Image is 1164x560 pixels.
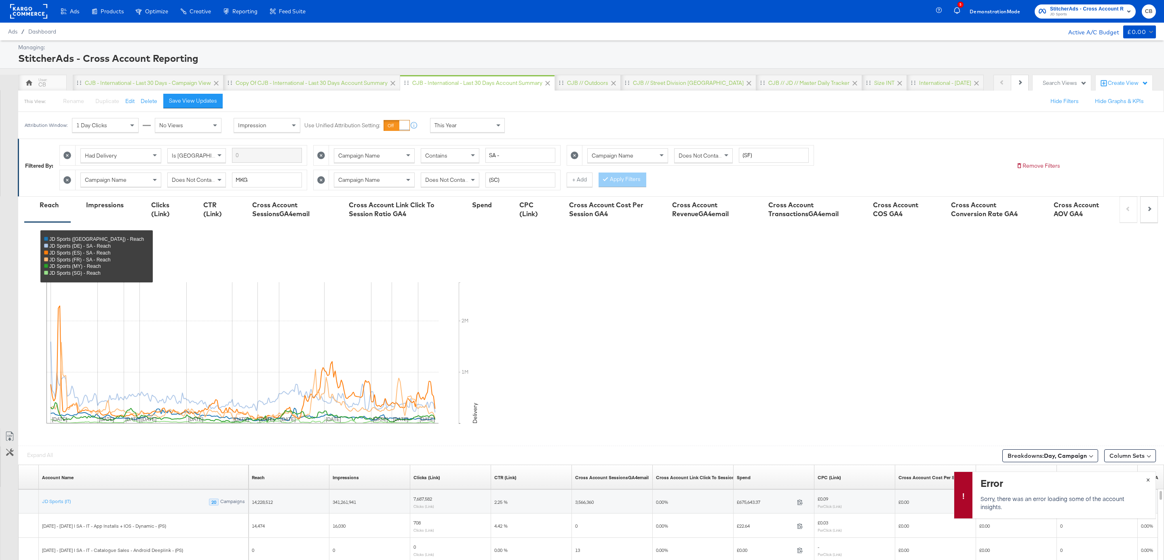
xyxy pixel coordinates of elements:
a: JD Sports (IT) [42,498,71,505]
div: CJB // Outdoors [567,79,608,87]
div: Drag to reorder tab [625,80,629,85]
span: 1 Day Clicks [76,122,107,129]
span: JD Sports (MY) - Reach [49,263,101,269]
div: Cross Account Link Click To Session Ratio GA4 [349,200,445,219]
span: [DATE] - [DATE] | SA - IT - App Installs + IOS - Dynamic - (PS) [42,523,166,529]
div: Filtered By: [25,162,53,170]
input: Enter a search term [485,173,555,187]
span: / [17,28,28,35]
button: 5 [953,4,966,19]
span: 13 [575,547,580,553]
span: JD Sports (ES) - SA - Reach [49,250,110,256]
span: Contains [425,152,447,159]
a: Describe this metric [575,474,649,481]
div: Cross Account SessionsGA4email [252,200,321,219]
span: Is [GEOGRAPHIC_DATA] [172,152,234,159]
span: 14,228,512 [252,499,273,505]
span: 0.00% [656,499,668,505]
div: Error [981,476,1145,490]
button: CB [1142,4,1156,19]
div: Drag to reorder tab [404,80,409,85]
sub: Per Click (Link) [818,504,842,509]
span: JD Sports [1050,11,1124,18]
span: Optimize [145,8,168,15]
span: This Year [434,122,457,129]
div: Drag to reorder tab [866,80,871,85]
div: Active A/C Budget [1060,25,1119,38]
div: Clicks (Link) [151,200,176,219]
div: CB [38,81,46,88]
a: The number of people your ad was served to. [252,474,265,481]
button: StitcherAds - Cross Account ReportingJD Sports [1035,4,1136,19]
div: This View: [24,98,46,105]
button: Breakdowns:Day, Campaign [1002,449,1098,462]
div: International - [DATE] [919,79,971,87]
span: Had Delivery [85,152,117,159]
span: 0.00% [656,547,668,553]
span: 0.00% [656,523,668,529]
span: Rename [63,97,84,105]
a: The total amount spent to date. [737,474,751,481]
span: Products [101,8,124,15]
div: Impressions [86,200,124,210]
span: 7,687,582 [413,496,432,502]
span: £0.00 [979,523,990,529]
div: StitcherAds - Cross Account Reporting [18,51,1154,65]
sub: Clicks (Link) [413,552,434,557]
div: Copy of CJB - International - Last 30 days Account Summary [236,79,388,87]
div: Cross Account COS GA4 [873,200,923,219]
a: The number of clicks received on a link in your ad divided by the number of impressions. [494,474,517,481]
input: Enter a search term [739,148,809,163]
div: Drag to reorder tab [760,80,765,85]
input: Enter a search term [232,148,302,163]
a: Cross Account Link Click To Session Ratio GA4 [656,474,757,481]
button: Edit [125,97,135,105]
p: Sorry, there was an error loading some of the account insights. [981,495,1145,511]
span: £0.00 [898,547,909,553]
span: Ads [70,8,79,15]
span: 2.25 % [494,499,508,505]
div: Reach [252,474,265,481]
a: The number of clicks on links appearing on your ad or Page that direct people to your sites off F... [413,474,440,481]
sub: Per Click (Link) [818,528,842,533]
div: Account Name [42,474,74,481]
div: Cross Account Conversion Rate GA4 [951,200,1026,219]
span: £0.09 [818,496,828,502]
div: Cross Account RevenueGA4email [672,200,740,219]
div: Impressions [333,474,359,481]
div: CJB // Street Division [GEOGRAPHIC_DATA] [633,79,744,87]
span: No Views [159,122,183,129]
span: £0.00 [979,547,990,553]
button: + Add [567,173,593,187]
span: Creative [190,8,211,15]
label: Use Unified Attribution Setting: [304,122,380,129]
a: Dashboard [28,28,56,35]
span: JD Sports (SG) - Reach [49,270,101,276]
div: Cross Account Cost Per Session GA4 [569,200,645,219]
sub: Clicks (Link) [413,528,434,533]
div: Cross Account AOV GA4 [1054,200,1103,219]
div: 20 [209,499,219,506]
span: £0.00 [898,499,909,505]
span: [DATE] - [DATE] | SA - IT - Catalogue Sales - Android Deeplink - (PS) [42,547,183,553]
span: 3,566,360 [575,499,594,505]
a: Cross Account Cost Per Session GA4 [898,474,979,481]
div: Drag to reorder tab [77,80,81,85]
div: Spend [472,200,492,210]
div: Cross Account SessionsGA4email [575,474,649,481]
input: Enter a search term [232,173,302,187]
span: £0.00 [898,523,909,529]
button: Hide Filters [1050,97,1079,105]
div: Drag to reorder tab [911,80,915,85]
span: 0 [575,523,578,529]
span: £675,643.37 [737,499,794,505]
span: JD Sports (FR) - SA - Reach [49,257,110,263]
span: Does Not Contain [425,176,469,183]
div: Spend [737,474,751,481]
span: 0.00% [1141,547,1153,553]
span: £0.03 [818,520,828,526]
div: CJB - International - Last 30 days Account Summary [412,79,542,87]
span: 0.00 % [494,547,508,553]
